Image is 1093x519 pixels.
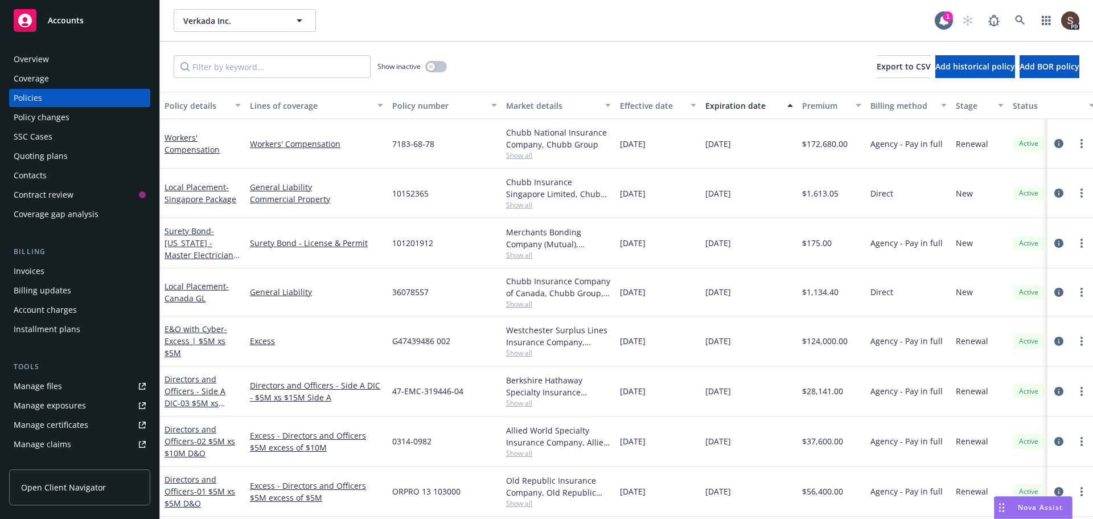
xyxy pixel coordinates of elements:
[14,205,98,223] div: Coverage gap analysis
[9,455,150,473] a: Manage BORs
[1013,100,1082,112] div: Status
[9,246,150,258] div: Billing
[506,100,598,112] div: Market details
[1075,137,1088,150] a: more
[870,286,893,298] span: Direct
[506,275,611,299] div: Chubb Insurance Company of Canada, Chubb Group, Chubb Group (International)
[165,226,240,284] span: - [US_STATE] - Master Electrician Contractors License Bond
[1052,485,1066,498] a: circleInformation
[1017,386,1040,397] span: Active
[392,485,461,497] span: ORPRO 13 103000
[983,9,1005,32] a: Report a Bug
[250,430,383,453] a: Excess - Directors and Officers $5M excess of $10M
[250,286,383,298] a: General Liability
[165,182,236,205] a: Local Placement
[392,237,433,249] span: 101201912
[943,11,953,22] div: 1
[165,226,240,284] a: Surety Bond
[14,147,68,165] div: Quoting plans
[250,237,383,249] a: Surety Bond - License & Permit
[935,55,1015,78] button: Add historical policy
[870,100,934,112] div: Billing method
[1061,11,1079,30] img: photo
[392,385,463,397] span: 47-EMC-319446-04
[165,324,227,358] a: E&O with Cyber
[14,455,67,473] div: Manage BORs
[798,92,866,119] button: Premium
[956,435,988,447] span: Renewal
[1017,336,1040,346] span: Active
[1035,9,1058,32] a: Switch app
[9,147,150,165] a: Quoting plans
[250,193,383,205] a: Commercial Property
[1052,435,1066,448] a: circleInformation
[1017,138,1040,149] span: Active
[956,187,973,199] span: New
[14,320,80,338] div: Installment plans
[9,89,150,107] a: Policies
[506,448,611,458] span: Show all
[956,100,991,112] div: Stage
[620,286,646,298] span: [DATE]
[1052,385,1066,398] a: circleInformation
[870,435,943,447] span: Agency - Pay in full
[165,324,227,358] span: - Excess | $5M xs $5M
[392,335,450,347] span: G47439486 002
[877,61,931,72] span: Export to CSV
[620,435,646,447] span: [DATE]
[615,92,701,119] button: Effective date
[705,335,731,347] span: [DATE]
[956,138,988,150] span: Renewal
[9,186,150,204] a: Contract review
[174,9,316,32] button: Verkada Inc.
[9,108,150,126] a: Policy changes
[14,89,42,107] div: Policies
[9,397,150,415] a: Manage exposures
[1017,487,1040,497] span: Active
[174,55,371,78] input: Filter by keyword...
[14,301,77,319] div: Account charges
[388,92,502,119] button: Policy number
[9,262,150,280] a: Invoices
[1018,502,1063,512] span: Nova Assist
[870,237,943,249] span: Agency - Pay in full
[165,132,220,155] a: Workers' Compensation
[506,498,611,508] span: Show all
[9,205,150,223] a: Coverage gap analysis
[802,485,843,497] span: $56,400.00
[506,126,611,150] div: Chubb National Insurance Company, Chubb Group
[935,61,1015,72] span: Add historical policy
[802,435,843,447] span: $37,600.00
[250,480,383,504] a: Excess - Directors and Officers $5M excess of $5M
[1075,385,1088,398] a: more
[183,15,282,27] span: Verkada Inc.
[620,100,684,112] div: Effective date
[1052,186,1066,200] a: circleInformation
[705,485,731,497] span: [DATE]
[9,70,150,88] a: Coverage
[705,237,731,249] span: [DATE]
[802,100,849,112] div: Premium
[165,374,227,420] a: Directors and Officers - Side A DIC
[802,187,839,199] span: $1,613.05
[392,138,434,150] span: 7183-68-78
[1017,188,1040,198] span: Active
[165,100,228,112] div: Policy details
[506,150,611,160] span: Show all
[48,16,84,25] span: Accounts
[506,226,611,250] div: Merchants Bonding Company (Mutual), Merchants Bonding Company
[870,385,943,397] span: Agency - Pay in full
[250,379,383,403] a: Directors and Officers - Side A DIC - $5M xs $15M Side A
[620,237,646,249] span: [DATE]
[245,92,388,119] button: Lines of coverage
[802,138,848,150] span: $172,680.00
[506,324,611,348] div: Westchester Surplus Lines Insurance Company, Chubb Group, RT Specialty Insurance Services, LLC (R...
[1052,236,1066,250] a: circleInformation
[14,262,44,280] div: Invoices
[14,50,49,68] div: Overview
[250,181,383,193] a: General Liability
[995,497,1009,518] div: Drag to move
[1020,61,1079,72] span: Add BOR policy
[14,108,69,126] div: Policy changes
